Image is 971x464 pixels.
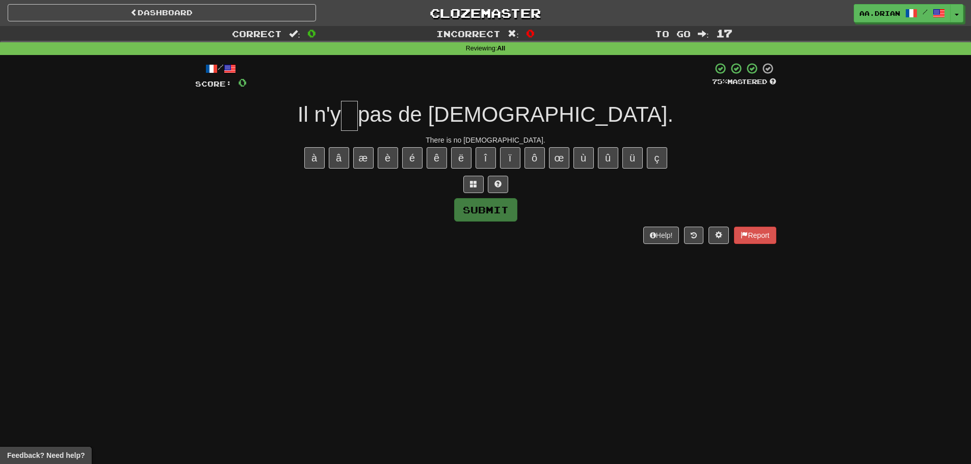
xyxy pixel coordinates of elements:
[436,29,501,39] span: Incorrect
[643,227,679,244] button: Help!
[195,62,247,75] div: /
[427,147,447,169] button: ê
[712,77,776,87] div: Mastered
[859,9,900,18] span: aa.drian
[622,147,643,169] button: ü
[549,147,569,169] button: œ
[526,27,535,39] span: 0
[195,79,232,88] span: Score:
[716,27,732,39] span: 17
[7,450,85,460] span: Open feedback widget
[712,77,727,86] span: 75 %
[358,102,673,126] span: pas de [DEMOGRAPHIC_DATA].
[598,147,618,169] button: û
[647,147,667,169] button: ç
[402,147,423,169] button: é
[232,29,282,39] span: Correct
[451,147,471,169] button: ë
[238,76,247,89] span: 0
[508,30,519,38] span: :
[684,227,703,244] button: Round history (alt+y)
[854,4,951,22] a: aa.drian /
[8,4,316,21] a: Dashboard
[698,30,709,38] span: :
[304,147,325,169] button: à
[488,176,508,193] button: Single letter hint - you only get 1 per sentence and score half the points! alt+h
[655,29,691,39] span: To go
[524,147,545,169] button: ô
[353,147,374,169] button: æ
[454,198,517,222] button: Submit
[331,4,640,22] a: Clozemaster
[463,176,484,193] button: Switch sentence to multiple choice alt+p
[573,147,594,169] button: ù
[329,147,349,169] button: â
[289,30,300,38] span: :
[195,135,776,145] div: There is no [DEMOGRAPHIC_DATA].
[923,8,928,15] span: /
[476,147,496,169] button: î
[378,147,398,169] button: è
[500,147,520,169] button: ï
[298,102,341,126] span: Il n'y
[734,227,776,244] button: Report
[307,27,316,39] span: 0
[497,45,505,52] strong: All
